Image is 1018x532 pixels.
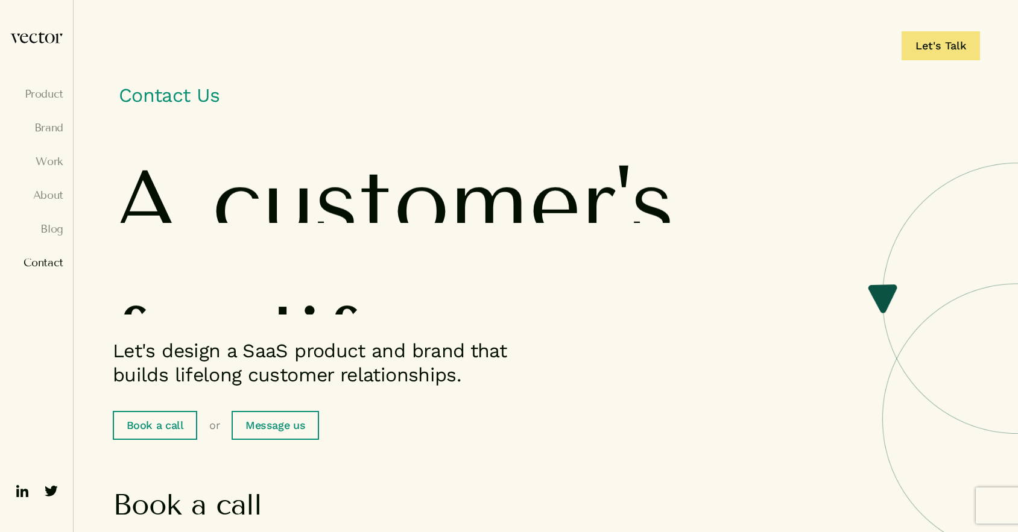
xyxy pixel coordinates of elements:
a: Let's Talk [902,31,980,60]
a: About [10,189,63,201]
h1: Contact Us [113,77,979,119]
a: Product [10,88,63,100]
img: ico-twitter-fill [42,481,61,501]
span: or [209,418,220,433]
span: customer's [212,158,675,249]
p: Let's design a SaaS product and brand that builds lifelong customer relationships. [113,339,523,387]
span: for [113,294,238,386]
span: A [113,158,180,249]
span: life [270,294,409,386]
img: ico-linkedin [13,481,32,501]
a: Book a call [113,411,197,440]
a: Work [10,155,63,167]
a: Message us [232,411,318,440]
h2: Book a call [113,488,836,522]
a: Brand [10,122,63,134]
a: Blog [10,223,63,235]
a: Contact [10,257,63,269]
